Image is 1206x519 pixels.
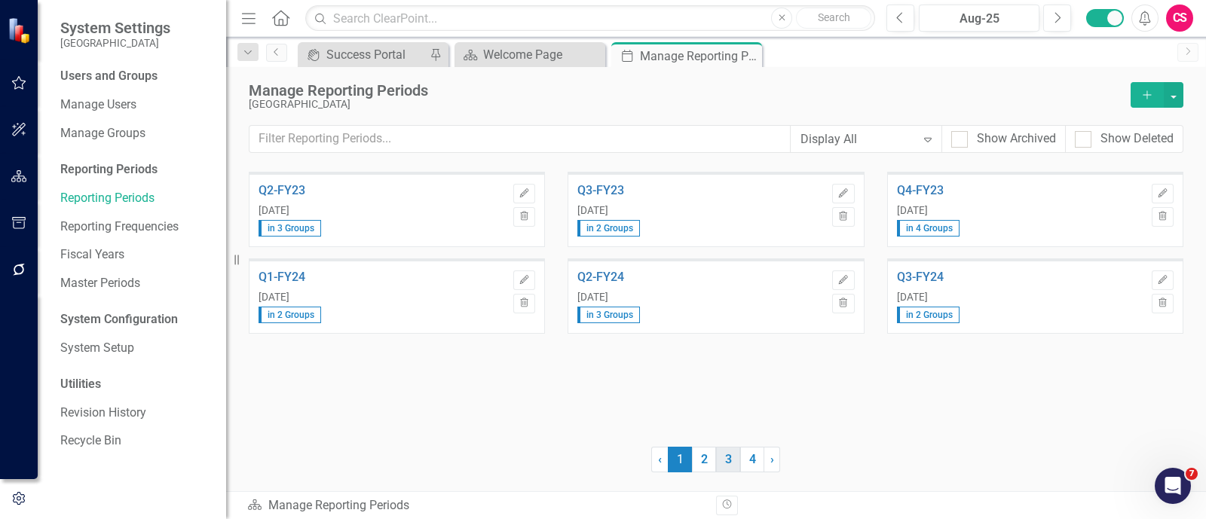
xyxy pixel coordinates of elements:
[919,5,1039,32] button: Aug-25
[458,45,601,64] a: Welcome Page
[897,307,960,323] span: in 2 Groups
[483,45,601,64] div: Welcome Page
[60,275,211,292] a: Master Periods
[259,292,506,304] div: [DATE]
[60,161,211,179] div: Reporting Periods
[249,82,1123,99] div: Manage Reporting Periods
[577,292,825,304] div: [DATE]
[897,292,1144,304] div: [DATE]
[259,307,321,323] span: in 2 Groups
[796,8,871,29] button: Search
[897,270,1144,284] a: Q3-FY24
[326,45,426,64] div: Success Portal
[301,45,426,64] a: Success Portal
[60,37,170,49] small: [GEOGRAPHIC_DATA]
[770,452,774,466] span: ›
[577,184,825,197] a: Q3-FY23
[259,220,321,237] span: in 3 Groups
[577,307,640,323] span: in 3 Groups
[577,205,825,217] div: [DATE]
[60,19,170,37] span: System Settings
[640,47,758,66] div: Manage Reporting Periods
[259,270,506,284] a: Q1-FY24
[818,11,850,23] span: Search
[60,96,211,114] a: Manage Users
[668,447,692,472] span: 1
[305,5,875,32] input: Search ClearPoint...
[716,447,740,472] a: 3
[897,220,960,237] span: in 4 Groups
[259,184,506,197] a: Q2-FY23
[60,218,211,236] a: Reporting Frequencies
[897,184,1144,197] a: Q4-FY23
[249,125,791,153] input: Filter Reporting Periods...
[577,220,640,237] span: in 2 Groups
[897,205,1144,217] div: [DATE]
[8,17,34,44] img: ClearPoint Strategy
[60,125,211,142] a: Manage Groups
[977,130,1056,148] div: Show Archived
[1155,468,1191,504] iframe: Intercom live chat
[924,10,1034,28] div: Aug-25
[60,246,211,264] a: Fiscal Years
[60,68,211,85] div: Users and Groups
[577,270,825,284] a: Q2-FY24
[60,432,211,450] a: Recycle Bin
[60,190,211,207] a: Reporting Periods
[658,452,662,466] span: ‹
[1186,468,1198,480] span: 7
[740,447,764,472] a: 4
[249,99,1123,110] div: [GEOGRAPHIC_DATA]
[1100,130,1174,148] div: Show Deleted
[800,130,916,148] div: Display All
[60,340,211,357] a: System Setup
[1166,5,1193,32] button: CS
[60,405,211,422] a: Revision History
[60,376,211,393] div: Utilities
[259,205,506,217] div: [DATE]
[692,447,716,472] a: 2
[60,311,211,328] div: System Configuration
[247,497,705,514] div: Manage Reporting Periods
